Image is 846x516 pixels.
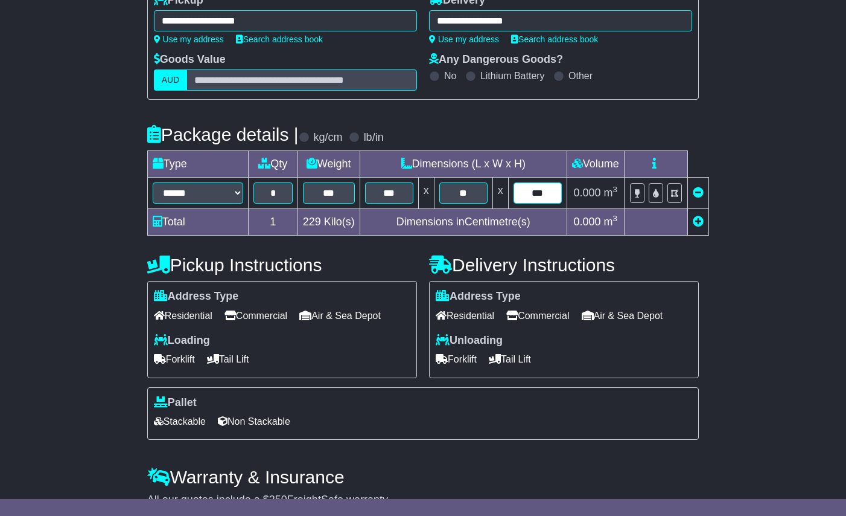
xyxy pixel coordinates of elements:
[269,494,287,506] span: 250
[154,350,195,369] span: Forklift
[154,69,188,91] label: AUD
[511,34,598,44] a: Search address book
[604,187,618,199] span: m
[429,34,499,44] a: Use my address
[297,151,360,178] td: Weight
[418,178,434,209] td: x
[360,151,567,178] td: Dimensions (L x W x H)
[360,209,567,236] td: Dimensions in Centimetre(s)
[613,214,618,223] sup: 3
[154,334,210,347] label: Loading
[429,255,699,275] h4: Delivery Instructions
[582,306,663,325] span: Air & Sea Depot
[480,70,545,82] label: Lithium Battery
[154,290,239,303] label: Address Type
[224,306,287,325] span: Commercial
[506,306,569,325] span: Commercial
[297,209,360,236] td: Kilo(s)
[147,467,699,487] h4: Warranty & Insurance
[207,350,249,369] span: Tail Lift
[154,53,226,66] label: Goods Value
[429,53,563,66] label: Any Dangerous Goods?
[693,187,704,199] a: Remove this item
[147,255,417,275] h4: Pickup Instructions
[444,70,456,82] label: No
[154,306,212,325] span: Residential
[299,306,381,325] span: Air & Sea Depot
[314,131,343,144] label: kg/cm
[218,412,290,431] span: Non Stackable
[436,334,503,347] label: Unloading
[567,151,624,178] td: Volume
[693,216,704,228] a: Add new item
[573,187,600,199] span: 0.000
[248,209,297,236] td: 1
[154,396,197,410] label: Pallet
[613,185,618,194] sup: 3
[604,216,618,228] span: m
[364,131,384,144] label: lb/in
[147,209,248,236] td: Total
[248,151,297,178] td: Qty
[573,216,600,228] span: 0.000
[154,34,224,44] a: Use my address
[436,306,494,325] span: Residential
[147,124,299,144] h4: Package details |
[154,412,206,431] span: Stackable
[436,290,521,303] label: Address Type
[236,34,323,44] a: Search address book
[147,151,248,178] td: Type
[303,216,321,228] span: 229
[492,178,508,209] td: x
[568,70,593,82] label: Other
[147,494,699,507] div: All our quotes include a $ FreightSafe warranty.
[436,350,477,369] span: Forklift
[489,350,531,369] span: Tail Lift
